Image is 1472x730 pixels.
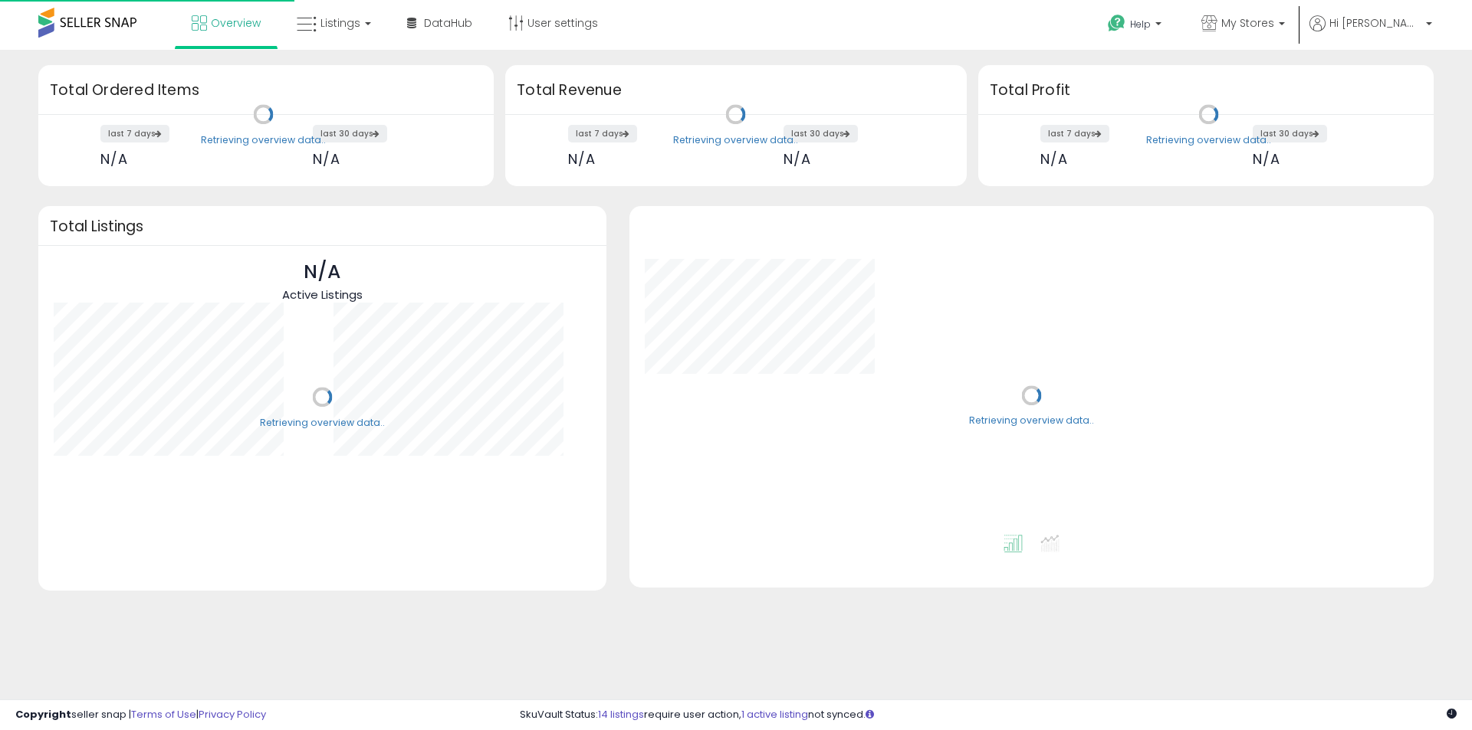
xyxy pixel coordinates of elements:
[1309,15,1432,50] a: Hi [PERSON_NAME]
[1130,18,1151,31] span: Help
[201,133,326,147] div: Retrieving overview data..
[673,133,798,147] div: Retrieving overview data..
[424,15,472,31] span: DataHub
[1096,2,1177,50] a: Help
[1221,15,1274,31] span: My Stores
[1107,14,1126,33] i: Get Help
[320,15,360,31] span: Listings
[1329,15,1421,31] span: Hi [PERSON_NAME]
[969,414,1094,428] div: Retrieving overview data..
[260,416,385,430] div: Retrieving overview data..
[1146,133,1271,147] div: Retrieving overview data..
[211,15,261,31] span: Overview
